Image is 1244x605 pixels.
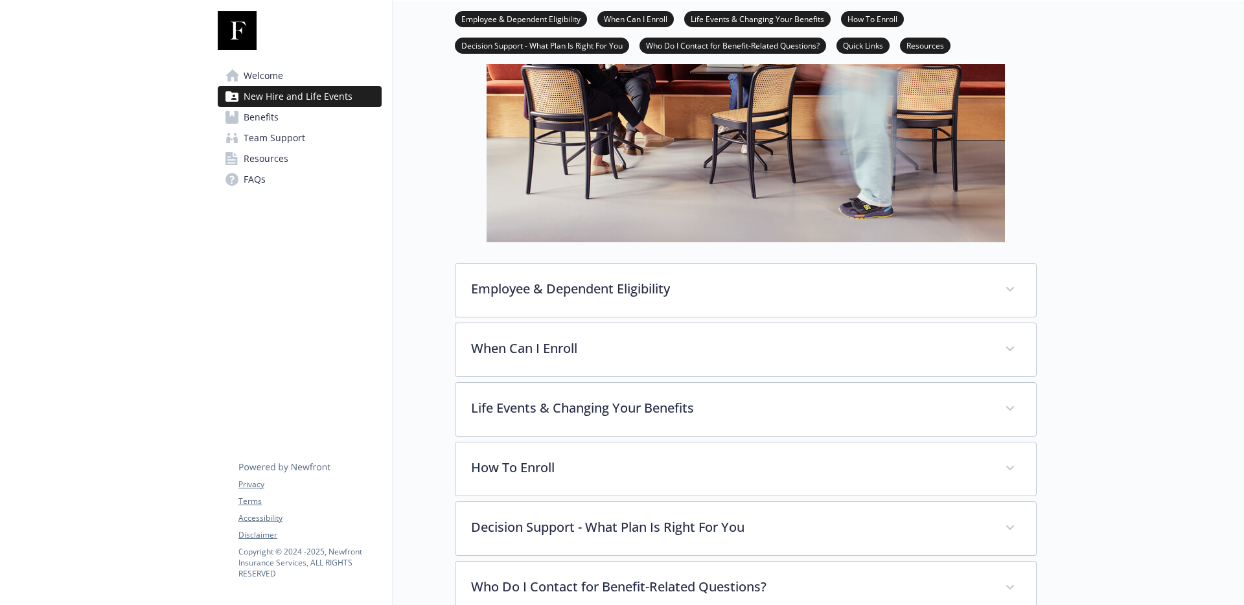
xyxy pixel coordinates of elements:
a: Welcome [218,65,382,86]
p: When Can I Enroll [471,339,989,358]
a: Quick Links [836,39,890,51]
a: Life Events & Changing Your Benefits [684,12,831,25]
a: Team Support [218,128,382,148]
p: How To Enroll [471,458,989,477]
div: When Can I Enroll [455,323,1036,376]
a: FAQs [218,169,382,190]
a: Terms [238,496,381,507]
a: Employee & Dependent Eligibility [455,12,587,25]
span: FAQs [244,169,266,190]
a: New Hire and Life Events [218,86,382,107]
span: Team Support [244,128,305,148]
a: Disclaimer [238,529,381,541]
p: Who Do I Contact for Benefit-Related Questions? [471,577,989,597]
p: Life Events & Changing Your Benefits [471,398,989,418]
a: Resources [218,148,382,169]
div: How To Enroll [455,442,1036,496]
a: Who Do I Contact for Benefit-Related Questions? [639,39,826,51]
a: How To Enroll [841,12,904,25]
span: Welcome [244,65,283,86]
a: Benefits [218,107,382,128]
a: Decision Support - What Plan Is Right For You [455,39,629,51]
p: Employee & Dependent Eligibility [471,279,989,299]
div: Life Events & Changing Your Benefits [455,383,1036,436]
a: When Can I Enroll [597,12,674,25]
span: Resources [244,148,288,169]
a: Resources [900,39,950,51]
a: Accessibility [238,512,381,524]
p: Decision Support - What Plan Is Right For You [471,518,989,537]
a: Privacy [238,479,381,490]
div: Decision Support - What Plan Is Right For You [455,502,1036,555]
span: Benefits [244,107,279,128]
p: Copyright © 2024 - 2025 , Newfront Insurance Services, ALL RIGHTS RESERVED [238,546,381,579]
span: New Hire and Life Events [244,86,352,107]
div: Employee & Dependent Eligibility [455,264,1036,317]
